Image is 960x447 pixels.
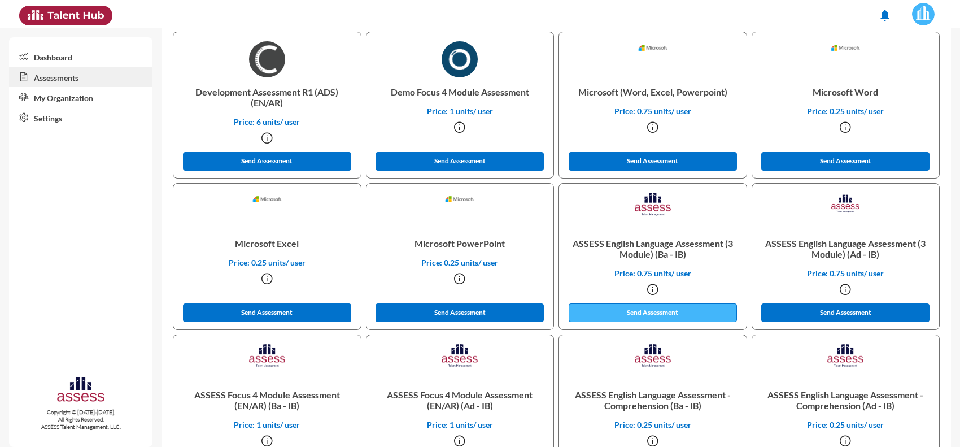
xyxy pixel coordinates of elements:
p: ASSESS English Language Assessment (3 Module) (Ad - IB) [761,229,931,268]
p: Price: 1 units/ user [182,420,352,429]
p: Development Assessment R1 (ADS) (EN/AR) [182,77,352,117]
p: Price: 6 units/ user [182,117,352,127]
a: Settings [9,107,152,128]
p: Microsoft (Word, Excel, Powerpoint) [568,77,738,106]
p: Demo Focus 4 Module Assessment [376,77,545,106]
p: Price: 0.25 units/ user [568,420,738,429]
button: Send Assessment [761,303,930,322]
p: Price: 0.25 units/ user [182,258,352,267]
p: ASSESS English Language Assessment (3 Module) (Ba - IB) [568,229,738,268]
p: Price: 0.75 units/ user [568,106,738,116]
p: Price: 0.25 units/ user [376,258,545,267]
p: Price: 0.75 units/ user [568,268,738,278]
p: Price: 0.25 units/ user [761,420,931,429]
button: Send Assessment [183,152,351,171]
button: Send Assessment [183,303,351,322]
p: Price: 1 units/ user [376,420,545,429]
p: Microsoft Excel [182,229,352,258]
p: Price: 0.25 units/ user [761,106,931,116]
p: Microsoft PowerPoint [376,229,545,258]
mat-icon: notifications [878,8,892,22]
button: Send Assessment [761,152,930,171]
a: Dashboard [9,46,152,67]
p: ASSESS English Language Assessment - Comprehension (Ad - IB) [761,380,931,420]
p: Price: 1 units/ user [376,106,545,116]
a: Assessments [9,67,152,87]
button: Send Assessment [569,152,737,171]
img: assesscompany-logo.png [56,375,106,406]
button: Send Assessment [376,152,544,171]
p: Copyright © [DATE]-[DATE]. All Rights Reserved. ASSESS Talent Management, LLC. [9,409,152,431]
p: ASSESS English Language Assessment - Comprehension (Ba - IB) [568,380,738,420]
p: Price: 0.75 units/ user [761,268,931,278]
button: Send Assessment [569,303,737,322]
p: Microsoft Word [761,77,931,106]
a: My Organization [9,87,152,107]
button: Send Assessment [376,303,544,322]
p: ASSESS Focus 4 Module Assessment (EN/AR) (Ba - IB) [182,380,352,420]
p: ASSESS Focus 4 Module Assessment (EN/AR) (Ad - IB) [376,380,545,420]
